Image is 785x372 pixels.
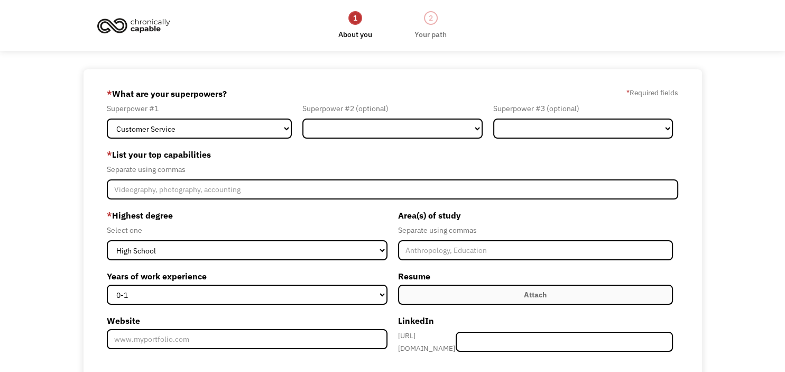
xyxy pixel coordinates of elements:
div: Separate using commas [398,224,673,237]
label: Attach [398,285,673,305]
img: Chronically Capable logo [94,14,173,37]
label: What are your superpowers? [107,85,227,102]
div: Your path [414,28,447,41]
a: 1About you [338,10,372,41]
input: www.myportfolio.com [107,329,387,349]
input: Videography, photography, accounting [107,179,678,199]
label: LinkedIn [398,312,673,329]
div: Select one [107,224,387,237]
div: 1 [348,11,362,25]
a: 2Your path [414,10,447,41]
div: Separate using commas [107,163,678,176]
div: [URL][DOMAIN_NAME] [398,329,456,355]
label: Area(s) of study [398,207,673,224]
div: Superpower #3 (optional) [493,102,673,115]
label: Years of work experience [107,268,387,285]
div: Attach [524,288,547,301]
input: Anthropology, Education [398,240,673,260]
div: Superpower #1 [107,102,292,115]
div: 2 [424,11,438,25]
label: Website [107,312,387,329]
label: Resume [398,268,673,285]
div: Superpower #2 (optional) [302,102,482,115]
label: List your top capabilities [107,146,678,163]
div: About you [338,28,372,41]
label: Highest degree [107,207,387,224]
label: Required fields [626,86,678,99]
